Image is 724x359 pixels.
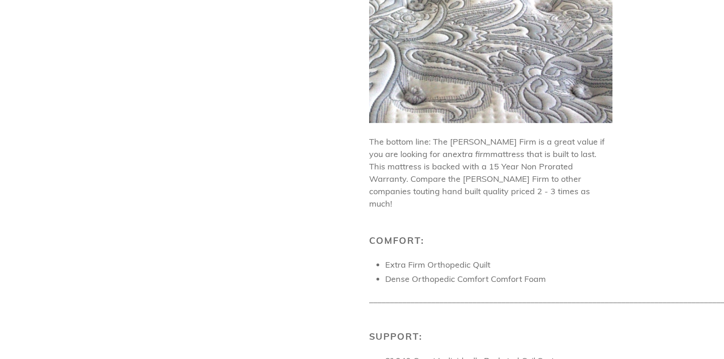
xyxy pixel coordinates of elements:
[369,235,425,246] b: Comfort:
[369,136,605,159] span: The bottom line: The [PERSON_NAME] Firm is a great value if you are looking for an
[369,149,596,209] span: mattress that is built to last. This mattress is backed with a 15 Year Non Prorated Warranty. Com...
[385,259,490,270] span: Extra Firm Orthopedic Quilt
[369,331,423,342] b: Support:
[385,274,546,284] span: Dense Orthopedic Comfort Comfort Foam
[453,149,490,159] span: extra firm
